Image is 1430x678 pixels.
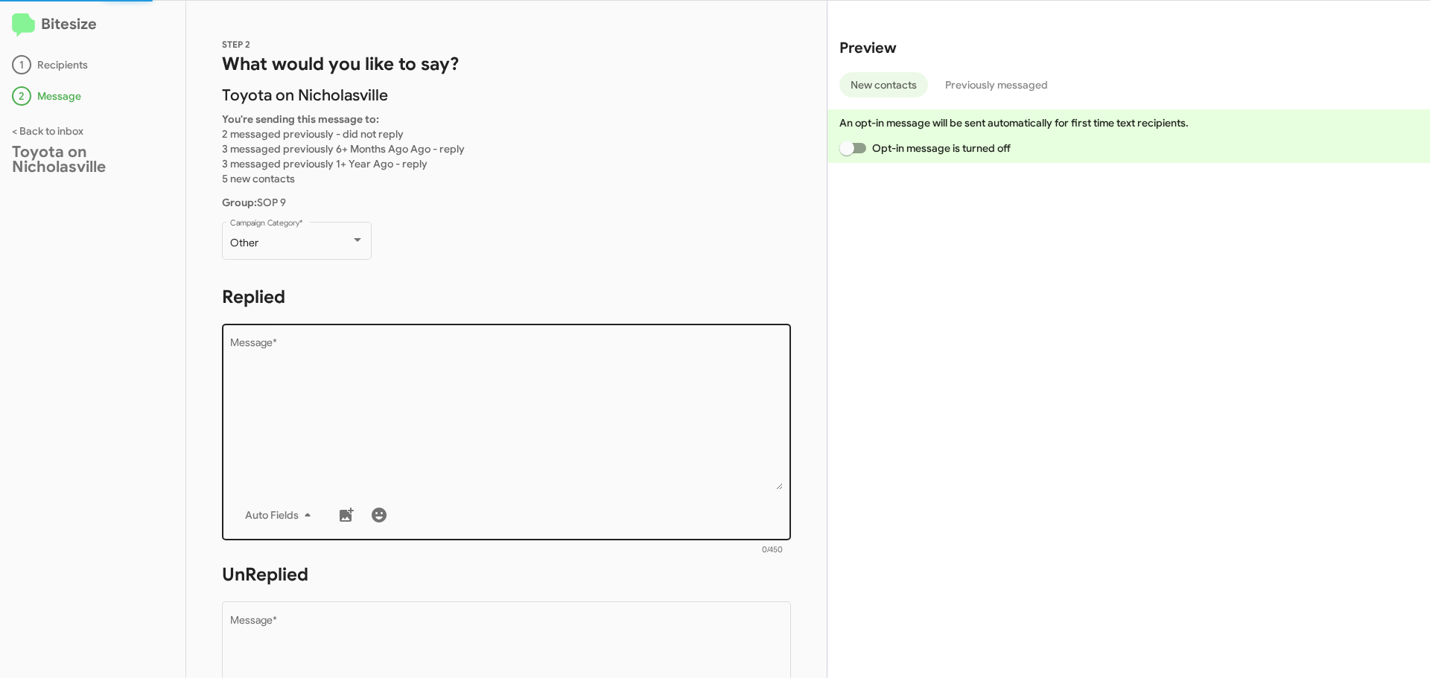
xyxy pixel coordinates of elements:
span: 3 messaged previously 1+ Year Ago - reply [222,157,428,170]
button: New contacts [839,72,928,97]
span: Auto Fields [245,502,317,528]
img: logo-minimal.svg [12,13,35,37]
button: Auto Fields [233,502,328,528]
div: Toyota on Nicholasville [12,144,174,174]
h2: Bitesize [12,13,174,37]
span: SOP 9 [222,196,286,209]
span: New contacts [851,72,917,97]
p: Toyota on Nicholasville [222,88,791,103]
b: You're sending this message to: [222,112,379,126]
h2: Preview [839,36,1418,60]
span: 2 messaged previously - did not reply [222,127,404,141]
span: Opt-in message is turned off [872,139,1011,157]
span: STEP 2 [222,39,250,50]
span: 5 new contacts [222,172,295,185]
div: 1 [12,55,31,74]
div: Recipients [12,55,174,74]
span: Other [230,236,258,249]
h1: Replied [222,285,791,309]
mat-hint: 0/450 [762,546,783,554]
a: < Back to inbox [12,124,83,138]
button: Previously messaged [934,72,1059,97]
h1: What would you like to say? [222,52,791,76]
span: 3 messaged previously 6+ Months Ago Ago - reply [222,142,465,156]
div: Message [12,86,174,106]
p: An opt-in message will be sent automatically for first time text recipients. [839,115,1418,130]
b: Group: [222,196,257,209]
h1: UnReplied [222,563,791,586]
div: 2 [12,86,31,106]
span: Previously messaged [945,72,1048,97]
